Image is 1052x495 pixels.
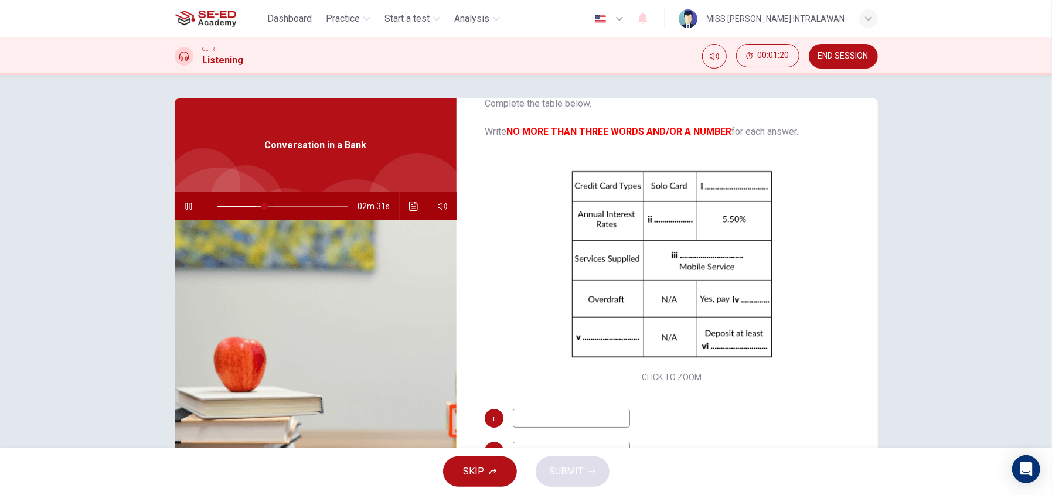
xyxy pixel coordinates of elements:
div: Mute [702,44,727,69]
button: Practice [321,8,375,29]
span: SKIP [464,463,485,480]
span: CEFR [203,45,215,53]
img: Profile picture [679,9,697,28]
span: 00:01:20 [758,51,789,60]
span: Dashboard [267,12,312,26]
span: Complete the table below. Write for each answer. [485,97,859,139]
button: Analysis [450,8,505,29]
span: 02m 31s [358,192,399,220]
img: SE-ED Academy logo [175,7,236,30]
span: ii [492,447,496,455]
button: 00:01:20 [736,44,799,67]
div: Hide [736,44,799,69]
button: SKIP [443,456,517,487]
div: Open Intercom Messenger [1012,455,1040,483]
span: Conversation in a Bank [264,138,366,152]
span: i [493,414,495,422]
h1: Listening [203,53,244,67]
span: Analysis [454,12,489,26]
img: en [593,15,608,23]
button: Start a test [380,8,445,29]
b: NO MORE THAN THREE WORDS AND/OR A NUMBER [506,126,731,137]
span: Practice [326,12,360,26]
span: END SESSION [818,52,869,61]
button: Click to see the audio transcription [404,192,423,220]
button: END SESSION [809,44,878,69]
span: Start a test [384,12,430,26]
div: MISS [PERSON_NAME] INTRALAWAN [707,12,845,26]
a: SE-ED Academy logo [175,7,263,30]
button: Dashboard [263,8,316,29]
